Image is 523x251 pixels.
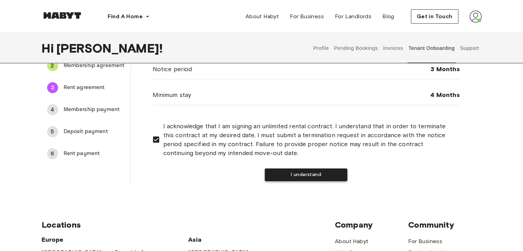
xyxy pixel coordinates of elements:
div: 4 [47,104,58,115]
span: Blog [382,12,394,21]
button: Find A Home [102,10,155,23]
button: Get in Touch [411,9,458,24]
div: 3 [47,82,58,93]
button: Profile [312,33,330,63]
span: Notice period [153,65,192,74]
span: Asia [188,236,261,244]
span: Deposit payment [64,128,125,136]
span: For Business [290,12,324,21]
span: Hi [42,41,56,55]
div: 3Rent agreement [42,79,130,96]
div: 6 [47,148,58,159]
button: Pending Bookings [333,33,379,63]
button: Invoices [382,33,404,63]
span: Membership agreement [64,62,125,70]
button: Support [459,33,480,63]
span: [PERSON_NAME] ! [56,41,163,55]
span: For Landlords [335,12,371,21]
a: About Habyt [240,10,284,23]
span: Rent payment [64,150,125,158]
a: Blog [377,10,400,23]
div: 6Rent payment [42,145,130,162]
a: About Habyt [335,237,368,245]
div: 5 [47,126,58,137]
a: For Business [284,10,329,23]
img: avatar [469,10,482,23]
div: user profile tabs [310,33,481,63]
a: For Landlords [329,10,377,23]
span: Locations [42,220,335,230]
span: Community [408,220,481,230]
span: Europe [42,236,188,244]
div: 2 [47,60,58,71]
span: Get in Touch [417,12,453,21]
div: 2Membership agreement [42,57,130,74]
div: 5Deposit payment [42,123,130,140]
a: For Business [408,237,442,245]
img: Habyt [42,12,83,19]
span: Minimum stay [153,90,192,99]
button: Tenant Onboarding [407,33,456,63]
button: I understand [265,168,347,181]
span: About Habyt [246,12,279,21]
span: Company [335,220,408,230]
span: Find A Home [108,12,143,21]
span: 4 Months [430,91,459,99]
span: Membership payment [64,106,125,114]
span: I acknowledge that I am signing an unlimited rental contract. I understand that in order to termi... [163,122,454,157]
span: 3 Months [431,65,459,73]
span: Rent agreement [64,84,125,92]
div: 4Membership payment [42,101,130,118]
